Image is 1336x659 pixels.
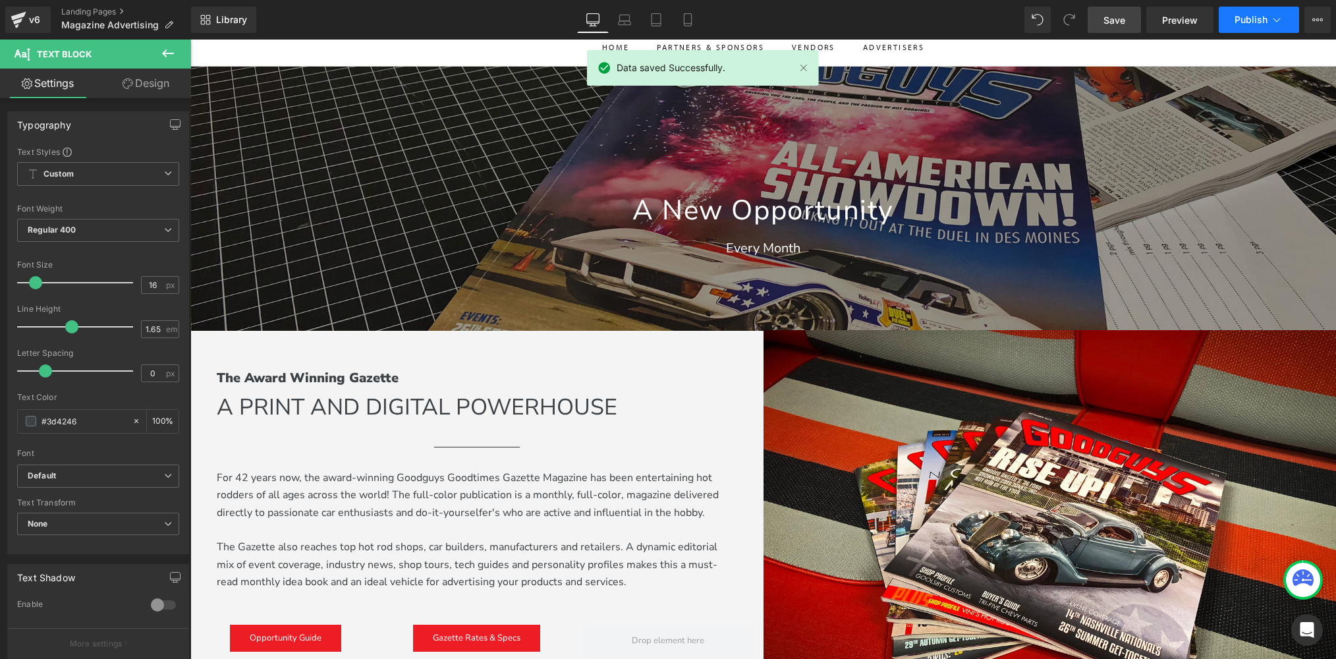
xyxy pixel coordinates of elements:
[673,3,734,13] a: Advertisers
[26,11,43,28] div: v6
[61,7,191,17] a: Landing Pages
[1103,13,1125,27] span: Save
[1024,7,1051,33] button: Undo
[17,349,179,358] div: Letter Spacing
[42,414,126,428] input: Color
[17,498,179,507] div: Text Transform
[166,281,177,289] span: px
[577,7,609,33] a: Desktop
[98,69,194,98] a: Design
[466,3,574,13] a: Partners & Sponsors
[17,260,179,270] div: Font Size
[59,592,131,604] span: Opportunity Guide
[166,369,177,378] span: px
[43,169,74,180] b: Custom
[672,7,704,33] a: Mobile
[216,14,247,26] span: Library
[26,499,547,551] p: The Gazette also reaches top hot rod shops, car builders, manufacturers and retailers. A dynamic ...
[166,325,177,333] span: em
[1235,14,1267,25] span: Publish
[5,7,51,33] a: v6
[37,49,92,59] span: Text Block
[17,204,179,214] div: Font Weight
[61,20,159,30] span: Magazine Advertising
[26,328,573,349] p: The Award Winning Gazette
[191,7,256,33] a: New Library
[242,592,330,604] span: Gazette Rates & Specs
[28,225,76,235] b: Regular 400
[1056,7,1082,33] button: Redo
[617,61,725,75] span: Data saved Successfully.
[347,155,799,188] h1: A New Opportunity
[1291,614,1323,646] div: Open Intercom Messenger
[40,585,151,612] a: Opportunity Guide
[412,3,439,13] a: HomeHome
[26,349,573,386] p: A PRINT AND DIGITAL POWERHOUSE
[223,585,350,612] a: Gazette Rates & Specs
[17,393,179,402] div: Text Color
[609,7,640,33] a: Laptop
[347,198,799,219] p: Every Month
[1146,7,1213,33] a: Preview
[28,471,56,482] i: Default
[1219,7,1299,33] button: Publish
[26,430,547,482] p: For 42 years now, the award-winning Goodguys Goodtimes Gazette Magazine has been entertaining hot...
[17,565,75,583] div: Text Shadow
[8,628,188,659] button: More settings
[28,519,48,529] b: None
[1162,13,1198,27] span: Preview
[70,638,123,650] p: More settings
[147,410,179,433] div: %
[17,146,179,157] div: Text Styles
[640,7,672,33] a: Tablet
[17,599,138,613] div: Enable
[17,112,71,130] div: Typography
[17,304,179,314] div: Line Height
[1304,7,1331,33] button: More
[601,3,645,13] a: Vendors
[17,449,179,458] div: Font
